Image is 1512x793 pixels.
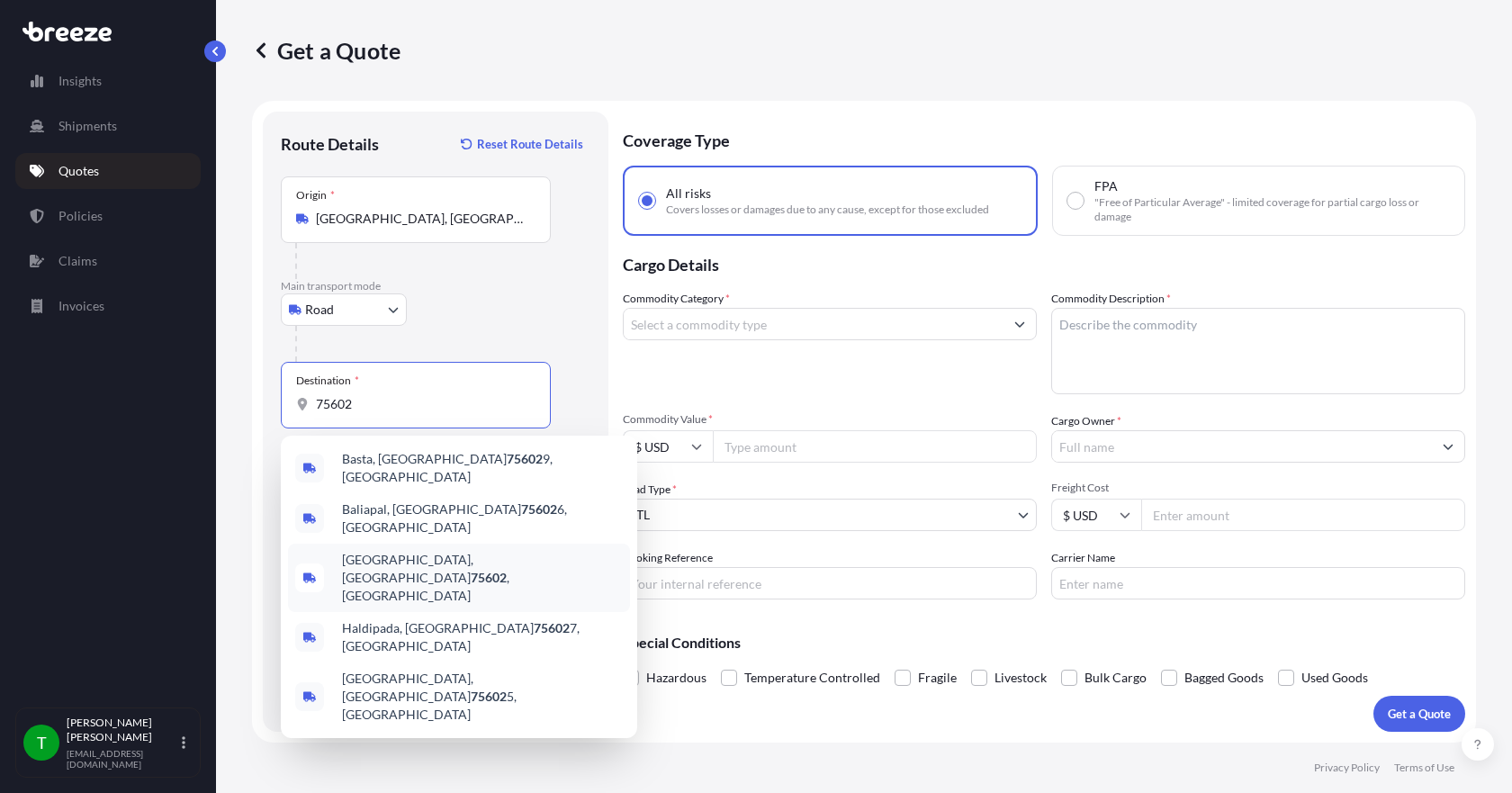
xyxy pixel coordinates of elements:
[1003,308,1036,340] button: Show suggestions
[623,567,1037,599] input: Your internal reference
[342,500,623,536] span: Baliapal, [GEOGRAPHIC_DATA] 6, [GEOGRAPHIC_DATA]
[507,451,543,466] b: 75602
[67,716,178,744] p: [PERSON_NAME] [PERSON_NAME]
[1394,761,1454,775] p: Terms of Use
[58,252,97,270] p: Claims
[471,689,507,704] b: 75602
[1388,705,1451,723] p: Get a Quote
[342,551,623,605] span: [GEOGRAPHIC_DATA], [GEOGRAPHIC_DATA] , [GEOGRAPHIC_DATA]
[1184,664,1264,691] span: Bagged Goods
[623,112,1465,166] p: Coverage Type
[281,436,637,738] div: Show suggestions
[623,481,677,499] span: Load Type
[623,635,1465,650] p: Special Conditions
[67,748,178,770] p: [EMAIL_ADDRESS][DOMAIN_NAME]
[281,293,407,326] button: Select transport
[1141,499,1465,531] input: Enter amount
[305,301,334,319] span: Road
[1432,430,1464,463] button: Show suggestions
[534,620,570,635] b: 75602
[316,395,528,413] input: Destination
[58,117,117,135] p: Shipments
[1051,549,1115,567] label: Carrier Name
[1052,430,1432,463] input: Full name
[296,374,359,388] div: Destination
[623,290,730,308] label: Commodity Category
[1051,412,1121,430] label: Cargo Owner
[58,207,103,225] p: Policies
[1051,290,1171,308] label: Commodity Description
[281,279,590,293] p: Main transport mode
[58,162,99,180] p: Quotes
[477,135,583,153] p: Reset Route Details
[1051,481,1465,495] span: Freight Cost
[623,236,1465,290] p: Cargo Details
[1051,567,1465,599] input: Enter name
[58,72,102,90] p: Insights
[631,506,650,524] span: LTL
[666,185,711,203] span: All risks
[623,412,1037,427] span: Commodity Value
[58,297,104,315] p: Invoices
[342,670,623,724] span: [GEOGRAPHIC_DATA], [GEOGRAPHIC_DATA] 5, [GEOGRAPHIC_DATA]
[744,664,880,691] span: Temperature Controlled
[1094,177,1118,195] span: FPA
[281,133,379,155] p: Route Details
[646,664,706,691] span: Hazardous
[623,549,713,567] label: Booking Reference
[521,501,557,517] b: 75602
[666,203,989,217] span: Covers losses or damages due to any cause, except for those excluded
[1314,761,1380,775] p: Privacy Policy
[252,36,400,65] p: Get a Quote
[1084,664,1147,691] span: Bulk Cargo
[918,664,957,691] span: Fragile
[713,430,1037,463] input: Type amount
[1301,664,1368,691] span: Used Goods
[471,570,507,585] b: 75602
[296,188,335,203] div: Origin
[994,664,1047,691] span: Livestock
[342,619,623,655] span: Haldipada, [GEOGRAPHIC_DATA] 7, [GEOGRAPHIC_DATA]
[342,450,623,486] span: Basta, [GEOGRAPHIC_DATA] 9, [GEOGRAPHIC_DATA]
[624,308,1003,340] input: Select a commodity type
[316,210,528,228] input: Origin
[1094,195,1450,224] span: "Free of Particular Average" - limited coverage for partial cargo loss or damage
[37,734,47,752] span: T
